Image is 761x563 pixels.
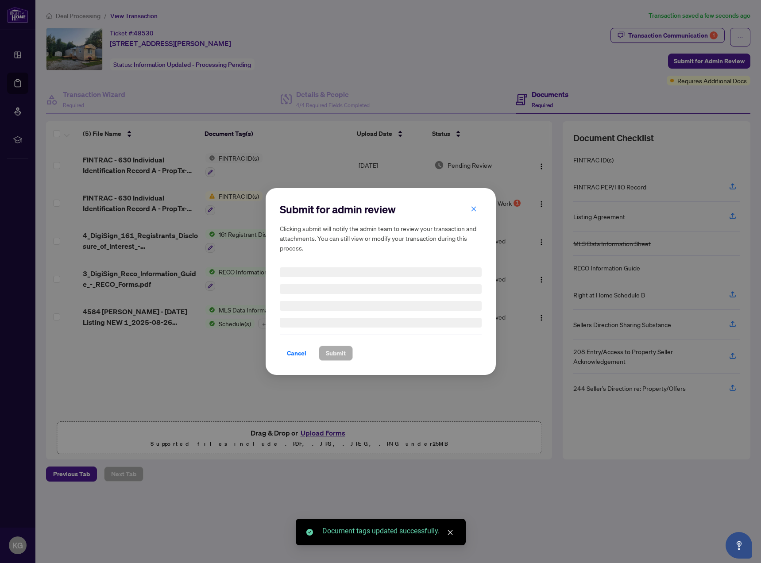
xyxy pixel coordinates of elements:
[306,529,313,536] span: check-circle
[726,532,752,559] button: Open asap
[447,529,453,536] span: close
[287,346,306,360] span: Cancel
[280,202,482,216] h2: Submit for admin review
[280,346,313,361] button: Cancel
[322,526,455,536] div: Document tags updated successfully.
[280,224,482,253] h5: Clicking submit will notify the admin team to review your transaction and attachments. You can st...
[319,346,353,361] button: Submit
[445,528,455,537] a: Close
[471,206,477,212] span: close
